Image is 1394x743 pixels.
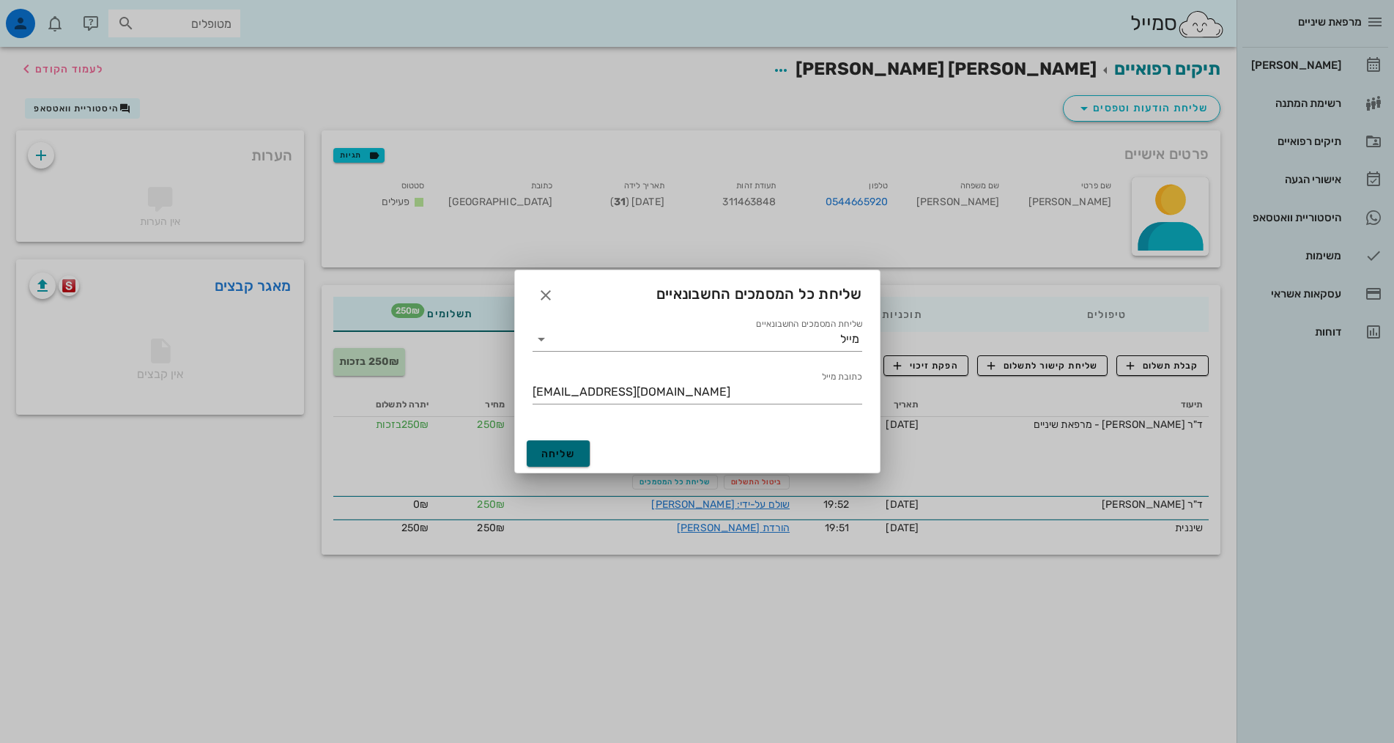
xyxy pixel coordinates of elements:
[527,440,590,467] button: שליחה
[840,333,859,346] div: מייל
[541,448,576,460] span: שליחה
[533,328,862,351] div: שליחת המסמכים החשבונאייםמייל
[656,282,862,306] span: שליחת כל המסמכים החשבונאיים
[821,371,862,382] label: כתובת מייל
[756,319,862,330] label: שליחת המסמכים החשבונאיים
